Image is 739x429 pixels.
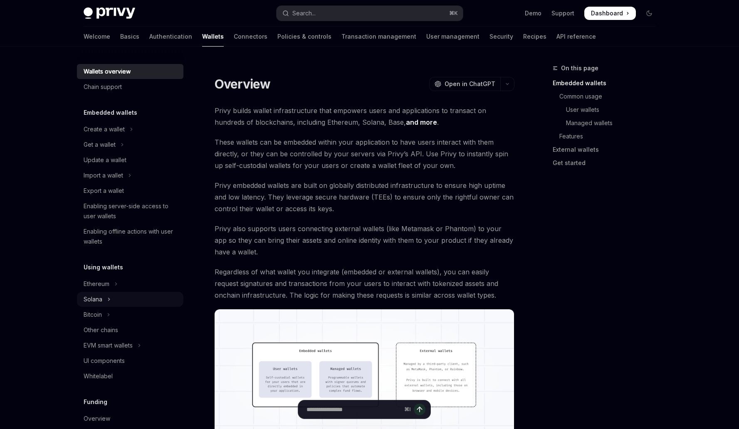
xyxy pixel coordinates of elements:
[591,9,623,17] span: Dashboard
[84,371,113,381] div: Whitelabel
[553,130,662,143] a: Features
[215,136,514,171] span: These wallets can be embedded within your application to have users interact with them directly, ...
[553,156,662,170] a: Get started
[429,77,500,91] button: Open in ChatGPT
[77,168,183,183] button: Toggle Import a wallet section
[84,108,137,118] h5: Embedded wallets
[215,180,514,214] span: Privy embedded wallets are built on globally distributed infrastructure to ensure high uptime and...
[84,262,123,272] h5: Using wallets
[556,27,596,47] a: API reference
[445,80,495,88] span: Open in ChatGPT
[77,137,183,152] button: Toggle Get a wallet section
[553,103,662,116] a: User wallets
[77,307,183,322] button: Toggle Bitcoin section
[553,116,662,130] a: Managed wallets
[215,76,271,91] h1: Overview
[341,27,416,47] a: Transaction management
[77,64,183,79] a: Wallets overview
[84,155,126,165] div: Update a wallet
[489,27,513,47] a: Security
[77,338,183,353] button: Toggle EVM smart wallets section
[77,183,183,198] a: Export a wallet
[551,9,574,17] a: Support
[84,414,110,424] div: Overview
[77,224,183,249] a: Enabling offline actions with user wallets
[292,8,316,18] div: Search...
[84,170,123,180] div: Import a wallet
[553,143,662,156] a: External wallets
[84,356,125,366] div: UI components
[77,122,183,137] button: Toggle Create a wallet section
[77,276,183,291] button: Toggle Ethereum section
[84,310,102,320] div: Bitcoin
[77,411,183,426] a: Overview
[84,294,102,304] div: Solana
[84,325,118,335] div: Other chains
[77,323,183,338] a: Other chains
[77,153,183,168] a: Update a wallet
[77,292,183,307] button: Toggle Solana section
[77,199,183,224] a: Enabling server-side access to user wallets
[584,7,636,20] a: Dashboard
[449,10,458,17] span: ⌘ K
[84,7,135,19] img: dark logo
[414,404,425,415] button: Send message
[525,9,541,17] a: Demo
[215,223,514,258] span: Privy also supports users connecting external wallets (like Metamask or Phantom) to your app so t...
[215,105,514,128] span: Privy builds wallet infrastructure that empowers users and applications to transact on hundreds o...
[84,340,133,350] div: EVM smart wallets
[523,27,546,47] a: Recipes
[553,90,662,103] a: Common usage
[215,266,514,301] span: Regardless of what wallet you integrate (embedded or external wallets), you can easily request si...
[84,227,178,247] div: Enabling offline actions with user wallets
[234,27,267,47] a: Connectors
[561,63,598,73] span: On this page
[643,7,656,20] button: Toggle dark mode
[277,27,331,47] a: Policies & controls
[277,6,463,21] button: Open search
[149,27,192,47] a: Authentication
[84,201,178,221] div: Enabling server-side access to user wallets
[84,124,125,134] div: Create a wallet
[77,79,183,94] a: Chain support
[120,27,139,47] a: Basics
[553,76,662,90] a: Embedded wallets
[426,27,479,47] a: User management
[84,67,131,76] div: Wallets overview
[84,397,107,407] h5: Funding
[84,27,110,47] a: Welcome
[84,140,116,150] div: Get a wallet
[77,353,183,368] a: UI components
[84,186,124,196] div: Export a wallet
[406,118,437,127] a: and more
[202,27,224,47] a: Wallets
[306,400,401,419] input: Ask a question...
[84,279,109,289] div: Ethereum
[84,82,122,92] div: Chain support
[77,369,183,384] a: Whitelabel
